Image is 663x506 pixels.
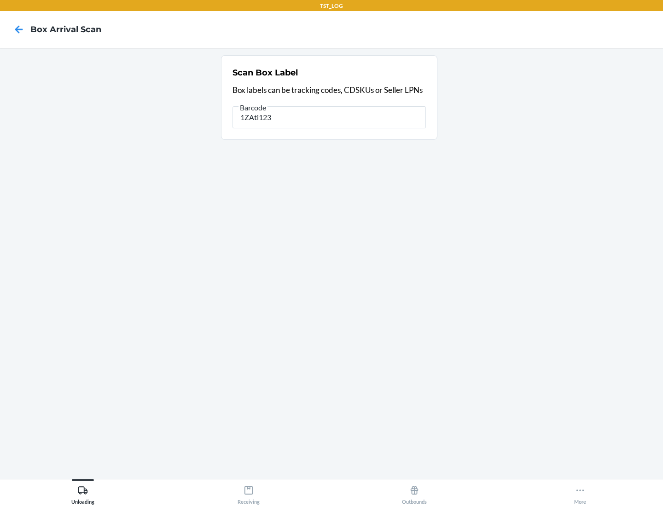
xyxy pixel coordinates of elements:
[238,482,260,505] div: Receiving
[233,84,426,96] p: Box labels can be tracking codes, CDSKUs or Seller LPNs
[233,106,426,128] input: Barcode
[497,479,663,505] button: More
[71,482,94,505] div: Unloading
[320,2,343,10] p: TST_LOG
[238,103,268,112] span: Barcode
[402,482,427,505] div: Outbounds
[30,23,101,35] h4: Box Arrival Scan
[233,67,298,79] h2: Scan Box Label
[574,482,586,505] div: More
[331,479,497,505] button: Outbounds
[166,479,331,505] button: Receiving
